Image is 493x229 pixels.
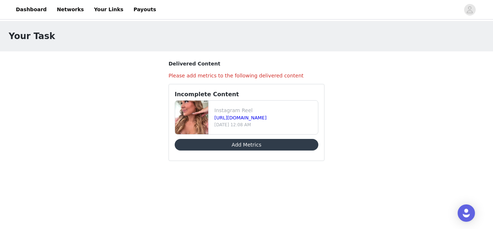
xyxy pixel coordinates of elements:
a: Networks [52,1,88,18]
p: [DATE] 12:08 AM [214,122,315,128]
div: avatar [466,4,473,16]
p: Instagram Reel [214,107,315,114]
h3: Incomplete Content [175,90,318,99]
div: Open Intercom Messenger [458,204,475,222]
img: file [175,101,208,134]
button: Add Metrics [175,139,318,150]
h3: Delivered Content [169,60,324,68]
h4: Please add metrics to the following delivered content [169,72,324,80]
a: [URL][DOMAIN_NAME] [214,115,267,120]
h1: Your Task [9,30,55,43]
a: Your Links [90,1,128,18]
a: Payouts [129,1,161,18]
a: Dashboard [12,1,51,18]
